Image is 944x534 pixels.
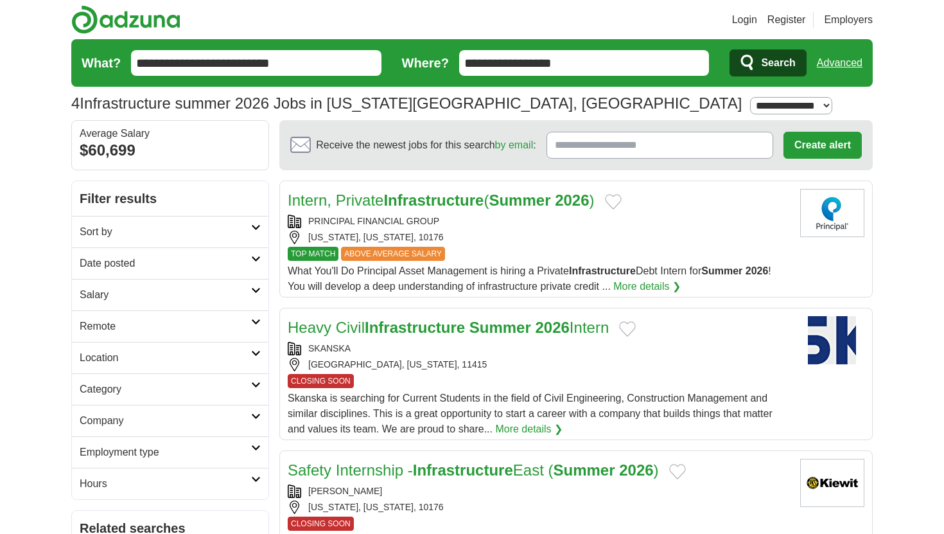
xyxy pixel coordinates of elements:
[72,436,268,468] a: Employment type
[824,12,873,28] a: Employers
[288,191,595,209] a: Intern, PrivateInfrastructure(Summer 2026)
[489,191,550,209] strong: Summer
[569,265,636,276] strong: Infrastructure
[288,501,790,514] div: [US_STATE], [US_STATE], 10176
[288,265,771,292] span: What You'll Do Principal Asset Management is hiring a Private Debt Intern for ! You will develop ...
[469,319,531,336] strong: Summer
[80,413,251,429] h2: Company
[341,247,445,261] span: ABOVE AVERAGE SALARY
[800,316,864,364] img: Skanska logo
[288,517,354,531] span: CLOSING SOON
[72,216,268,247] a: Sort by
[619,321,636,337] button: Add to favorite jobs
[288,374,354,388] span: CLOSING SOON
[732,12,757,28] a: Login
[817,50,862,76] a: Advanced
[495,139,534,150] a: by email
[72,373,268,405] a: Category
[783,132,862,159] button: Create alert
[288,247,338,261] span: TOP MATCH
[80,382,251,397] h2: Category
[800,459,864,507] img: Kiewit logo
[308,343,351,353] a: SKANSKA
[72,310,268,342] a: Remote
[613,279,681,294] a: More details ❯
[72,468,268,499] a: Hours
[72,181,268,216] h2: Filter results
[288,358,790,371] div: [GEOGRAPHIC_DATA], [US_STATE], 11415
[72,342,268,373] a: Location
[71,92,80,115] span: 4
[288,319,609,336] a: Heavy CivilInfrastructure Summer 2026Intern
[71,5,180,34] img: Adzuna logo
[555,191,589,209] strong: 2026
[365,319,465,336] strong: Infrastructure
[767,12,806,28] a: Register
[701,265,742,276] strong: Summer
[72,247,268,279] a: Date posted
[669,464,686,479] button: Add to favorite jobs
[80,287,251,303] h2: Salary
[80,139,261,162] div: $60,699
[288,393,773,434] span: Skanska is searching for Current Students in the field of Civil Engineering, Construction Managem...
[80,129,261,139] div: Average Salary
[383,191,484,209] strong: Infrastructure
[535,319,569,336] strong: 2026
[746,265,769,276] strong: 2026
[316,138,536,153] span: Receive the newest jobs for this search :
[80,256,251,271] h2: Date posted
[288,461,659,479] a: Safety Internship -InfrastructureEast (Summer 2026)
[80,476,251,492] h2: Hours
[308,216,439,226] a: PRINCIPAL FINANCIAL GROUP
[413,461,513,479] strong: Infrastructure
[761,50,795,76] span: Search
[72,279,268,310] a: Salary
[71,94,742,112] h1: Infrastructure summer 2026 Jobs in [US_STATE][GEOGRAPHIC_DATA], [GEOGRAPHIC_DATA]
[288,231,790,244] div: [US_STATE], [US_STATE], 10176
[402,53,449,73] label: Where?
[800,189,864,237] img: Principal Financial Group logo
[730,49,806,76] button: Search
[72,405,268,436] a: Company
[82,53,121,73] label: What?
[605,194,622,209] button: Add to favorite jobs
[308,486,382,496] a: [PERSON_NAME]
[619,461,653,479] strong: 2026
[554,461,615,479] strong: Summer
[80,350,251,366] h2: Location
[80,224,251,240] h2: Sort by
[80,319,251,334] h2: Remote
[495,422,563,437] a: More details ❯
[80,445,251,460] h2: Employment type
